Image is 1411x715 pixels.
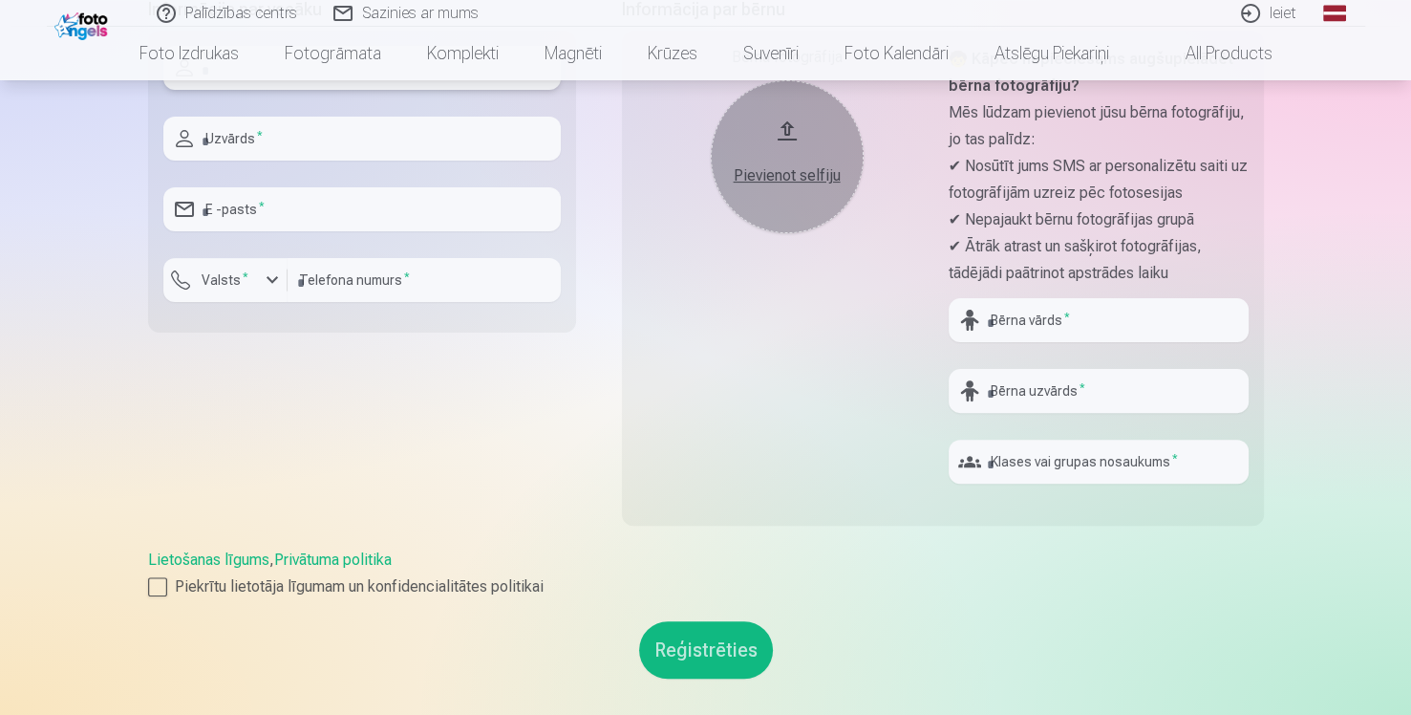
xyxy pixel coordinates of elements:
[163,258,288,302] button: Valsts*
[949,206,1249,233] p: ✔ Nepajaukt bērnu fotogrāfijas grupā
[274,551,392,569] a: Privātuma politika
[148,551,269,569] a: Lietošanas līgums
[117,27,262,80] a: Foto izdrukas
[1132,27,1295,80] a: All products
[720,27,822,80] a: Suvenīri
[262,27,404,80] a: Fotogrāmata
[730,164,844,187] div: Pievienot selfiju
[148,549,1264,598] div: ,
[522,27,625,80] a: Magnēti
[639,621,773,679] button: Reģistrēties
[194,271,256,290] label: Valsts
[711,80,864,233] button: Pievienot selfiju
[54,8,113,40] img: /fa1
[949,233,1249,287] p: ✔ Ātrāk atrast un sašķirot fotogrāfijas, tādējādi paātrinot apstrādes laiku
[949,153,1249,206] p: ✔ Nosūtīt jums SMS ar personalizētu saiti uz fotogrāfijām uzreiz pēc fotosesijas
[822,27,972,80] a: Foto kalendāri
[625,27,720,80] a: Krūzes
[972,27,1132,80] a: Atslēgu piekariņi
[148,575,1264,598] label: Piekrītu lietotāja līgumam un konfidencialitātes politikai
[404,27,522,80] a: Komplekti
[949,99,1249,153] p: Mēs lūdzam pievienot jūsu bērna fotogrāfiju, jo tas palīdz:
